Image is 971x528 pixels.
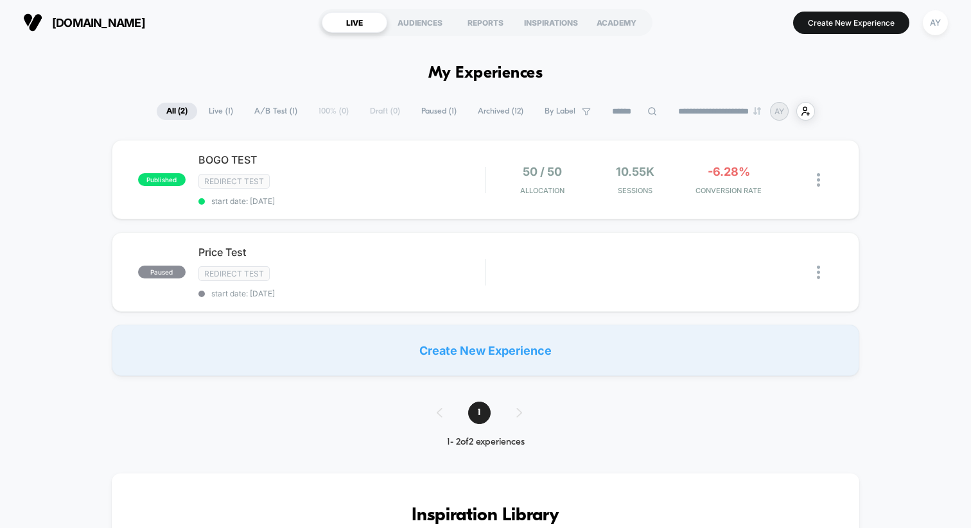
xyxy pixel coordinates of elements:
[150,506,821,526] h3: Inspiration Library
[584,12,649,33] div: ACADEMY
[523,165,562,178] span: 50 / 50
[793,12,909,34] button: Create New Experience
[138,266,186,278] span: paused
[468,402,491,424] span: 1
[157,103,197,120] span: All ( 2 )
[198,153,485,166] span: BOGO TEST
[923,10,948,35] div: AY
[52,16,145,30] span: [DOMAIN_NAME]
[138,173,186,186] span: published
[919,10,952,36] button: AY
[520,186,564,195] span: Allocation
[198,174,270,189] span: Redirect Test
[592,186,679,195] span: Sessions
[708,165,750,178] span: -6.28%
[428,64,543,83] h1: My Experiences
[424,437,548,448] div: 1 - 2 of 2 experiences
[817,173,820,187] img: close
[198,246,485,259] span: Price Test
[245,103,307,120] span: A/B Test ( 1 )
[412,103,466,120] span: Paused ( 1 )
[616,165,654,178] span: 10.55k
[322,12,387,33] div: LIVE
[199,103,243,120] span: Live ( 1 )
[198,196,485,206] span: start date: [DATE]
[817,266,820,279] img: close
[685,186,772,195] span: CONVERSION RATE
[112,325,859,376] div: Create New Experience
[198,289,485,298] span: start date: [DATE]
[453,12,518,33] div: REPORTS
[468,103,533,120] span: Archived ( 12 )
[198,266,270,281] span: Redirect Test
[19,12,149,33] button: [DOMAIN_NAME]
[753,107,761,115] img: end
[23,13,42,32] img: Visually logo
[518,12,584,33] div: INSPIRATIONS
[387,12,453,33] div: AUDIENCES
[545,106,575,116] span: By Label
[774,106,784,116] p: AY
